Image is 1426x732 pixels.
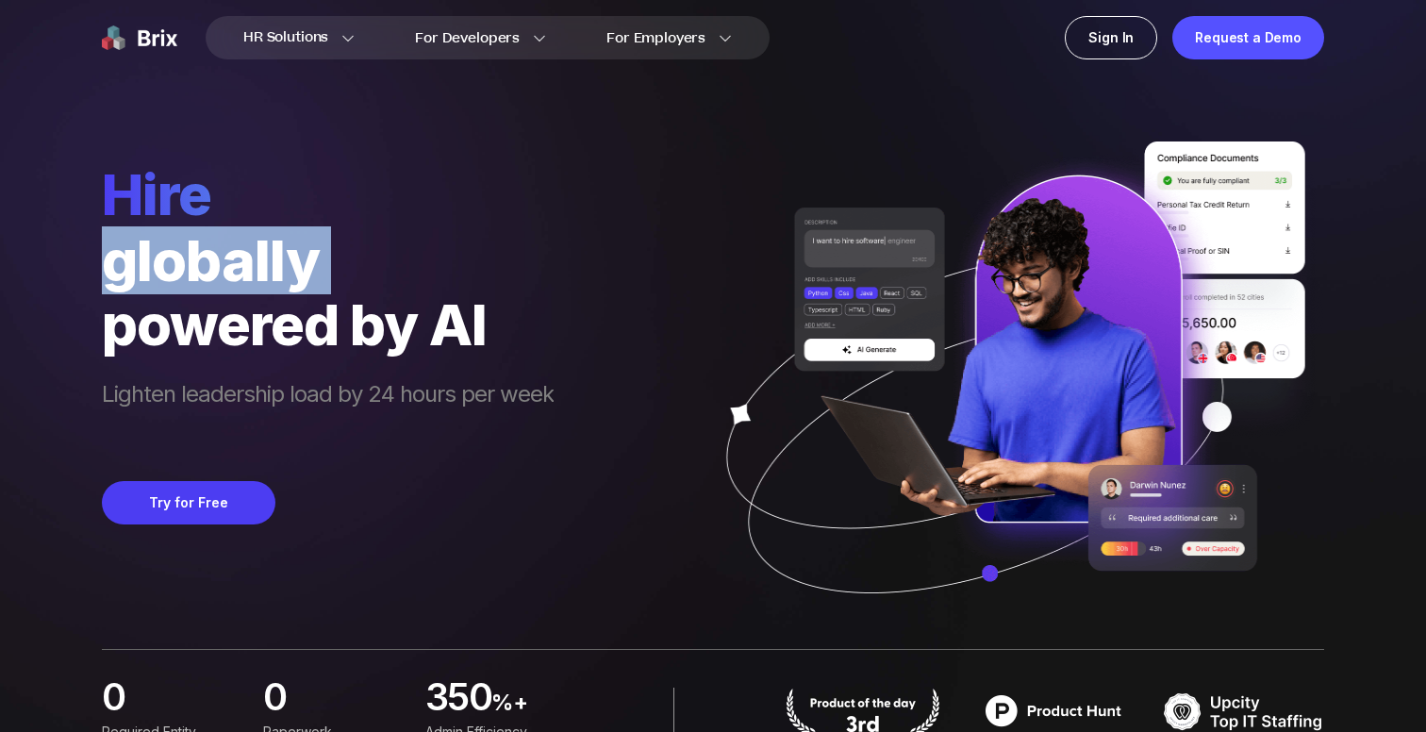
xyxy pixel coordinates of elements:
[692,141,1324,649] img: ai generate
[425,680,491,718] span: 350
[1172,16,1324,59] a: Request a Demo
[102,379,554,443] span: Lighten leadership load by 24 hours per week
[415,28,520,48] span: For Developers
[243,23,328,53] span: HR Solutions
[1065,16,1157,59] a: Sign In
[102,481,275,524] button: Try for Free
[102,160,554,228] span: hire
[491,688,564,725] span: %+
[102,680,124,712] span: 0
[102,292,554,357] div: powered by AI
[102,228,554,292] div: globally
[263,680,286,712] span: 0
[606,28,705,48] span: For Employers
